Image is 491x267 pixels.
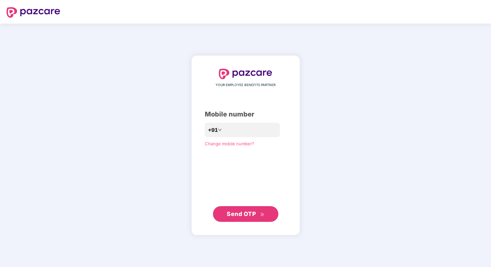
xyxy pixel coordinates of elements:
[7,7,60,18] img: logo
[216,82,275,88] span: YOUR EMPLOYEE BENEFITS PARTNER
[213,206,278,222] button: Send OTPdouble-right
[218,128,222,132] span: down
[219,69,272,79] img: logo
[260,212,264,217] span: double-right
[205,141,254,146] a: Change mobile number?
[227,210,256,217] span: Send OTP
[208,126,218,134] span: +91
[205,109,287,119] div: Mobile number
